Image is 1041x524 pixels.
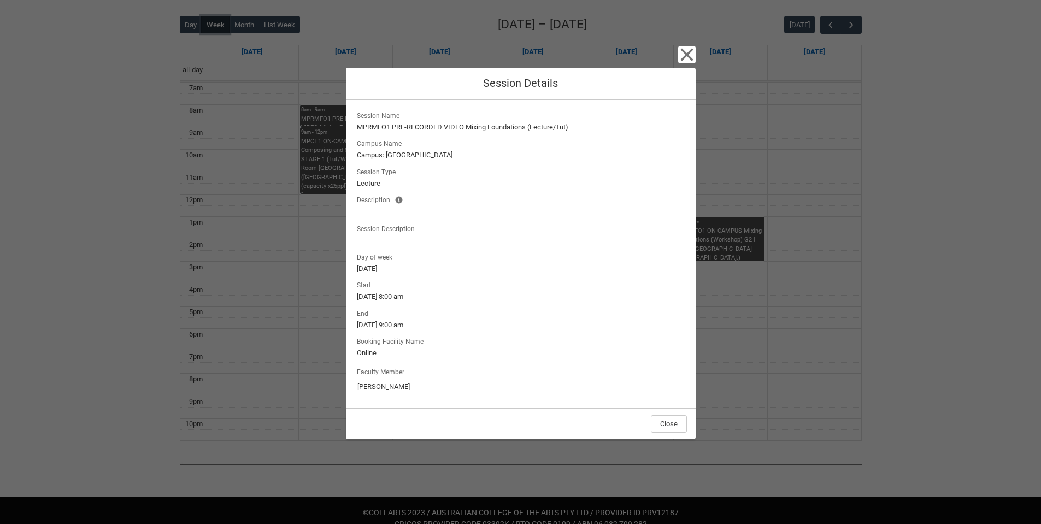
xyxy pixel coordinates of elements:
span: Session Type [357,165,400,177]
button: Close [651,415,687,433]
lightning-formatted-text: [DATE] 9:00 am [357,320,685,331]
lightning-formatted-text: [DATE] 8:00 am [357,291,685,302]
lightning-formatted-text: Campus: [GEOGRAPHIC_DATA] [357,150,685,161]
span: Booking Facility Name [357,334,428,346]
span: Start [357,278,375,290]
span: End [357,307,373,319]
lightning-formatted-text: MPRMFO1 PRE-RECORDED VIDEO Mixing Foundations (Lecture/Tut) [357,122,685,133]
lightning-formatted-text: Online [357,348,685,358]
lightning-formatted-text: [DATE] [357,263,685,274]
span: Session Name [357,109,404,121]
span: Campus Name [357,137,406,149]
span: Session Details [483,76,558,90]
span: Description [357,193,395,205]
button: Close [678,46,696,63]
span: Day of week [357,250,397,262]
lightning-formatted-text: Lecture [357,178,685,189]
label: Faculty Member [357,365,409,377]
span: Session Description [357,222,419,234]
